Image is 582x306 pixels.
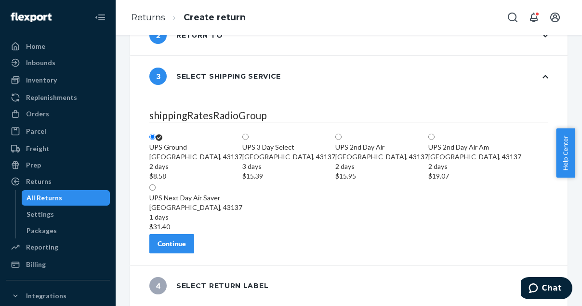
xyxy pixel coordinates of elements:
a: Settings [22,207,110,222]
div: UPS 3 Day Select [242,142,335,152]
div: UPS 2nd Day Air Am [428,142,521,152]
div: [GEOGRAPHIC_DATA], 43137 [428,152,521,181]
div: $19.07 [428,171,521,181]
div: All Returns [26,193,62,203]
input: UPS 2nd Day Air Am[GEOGRAPHIC_DATA], 431372 days$19.07 [428,134,435,140]
div: Returns [26,177,52,186]
div: Home [26,42,45,51]
input: UPS 3 Day Select[GEOGRAPHIC_DATA], 431373 days$15.39 [242,134,249,140]
ol: breadcrumbs [123,3,253,32]
div: Inbounds [26,58,55,68]
a: Returns [131,12,165,23]
a: Parcel [6,124,110,139]
input: UPS Next Day Air Saver[GEOGRAPHIC_DATA], 431371 days$31.40 [149,184,156,191]
div: [GEOGRAPHIC_DATA], 43137 [149,203,242,232]
span: 3 [149,68,167,85]
a: Create return [184,12,246,23]
span: 4 [149,277,167,294]
div: Settings [26,209,54,219]
a: Freight [6,141,110,156]
a: Home [6,39,110,54]
div: UPS Ground [149,142,242,152]
div: Freight [26,144,50,153]
div: $8.58 [149,171,242,181]
div: 2 days [149,162,242,171]
div: Return to [149,27,223,44]
input: UPS 2nd Day Air[GEOGRAPHIC_DATA], 431372 days$15.95 [335,134,342,140]
div: Inventory [26,75,57,85]
div: 2 days [335,162,428,171]
a: All Returns [22,190,110,206]
button: Integrations [6,288,110,304]
a: Replenishments [6,90,110,105]
a: Inbounds [6,55,110,70]
div: 1 days [149,212,242,222]
button: Open account menu [545,8,565,27]
a: Prep [6,157,110,173]
div: Replenishments [26,93,77,102]
button: Open notifications [524,8,543,27]
div: Orders [26,109,49,119]
div: Integrations [26,291,66,301]
button: Help Center [556,128,575,178]
iframe: Opens a widget where you can chat to one of our agents [521,277,572,301]
button: Close Navigation [91,8,110,27]
div: UPS 2nd Day Air [335,142,428,152]
div: UPS Next Day Air Saver [149,193,242,203]
div: 3 days [242,162,335,171]
div: Billing [26,260,46,269]
div: Prep [26,160,41,170]
div: Select shipping service [149,68,281,85]
a: Billing [6,257,110,272]
input: UPS Ground[GEOGRAPHIC_DATA], 431372 days$8.58 [149,134,156,140]
div: [GEOGRAPHIC_DATA], 43137 [242,152,335,181]
a: Returns [6,174,110,189]
div: Reporting [26,242,58,252]
img: Flexport logo [11,13,52,22]
div: Packages [26,226,57,236]
div: 2 days [428,162,521,171]
div: $31.40 [149,222,242,232]
div: $15.39 [242,171,335,181]
button: Continue [149,234,194,253]
div: [GEOGRAPHIC_DATA], 43137 [335,152,428,181]
div: [GEOGRAPHIC_DATA], 43137 [149,152,242,181]
div: Continue [158,239,186,249]
span: 2 [149,27,167,44]
div: $15.95 [335,171,428,181]
div: Select return label [149,277,268,294]
div: Parcel [26,126,46,136]
a: Reporting [6,239,110,255]
a: Orders [6,106,110,122]
legend: shippingRatesRadioGroup [149,108,548,123]
a: Packages [22,223,110,238]
button: Open Search Box [503,8,522,27]
a: Inventory [6,72,110,88]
